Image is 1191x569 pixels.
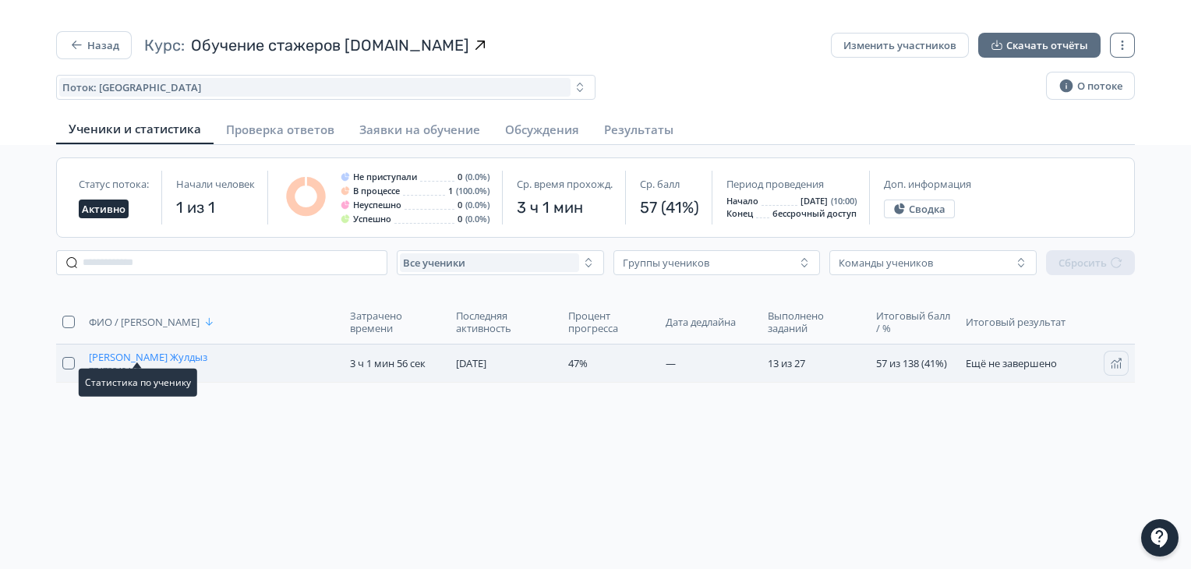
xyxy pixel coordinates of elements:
span: (0.0%) [465,214,489,224]
span: Ещё не завершено [966,356,1057,370]
button: Команды учеников [829,250,1037,275]
span: 1 из 1 [176,196,255,218]
button: Назад [56,31,132,59]
span: Результаты [604,122,673,137]
span: Последняя активность [456,309,552,334]
span: Ученики и статистика [69,121,201,136]
span: 57 из 138 (41%) [876,356,947,370]
button: ФИО / [PERSON_NAME] [89,313,218,331]
span: 3 ч 1 мин [517,196,613,218]
span: 47% [568,356,588,370]
button: Процент прогресса [568,306,653,338]
span: 0 [458,172,462,182]
button: О потоке [1046,72,1135,100]
span: 1 [448,186,453,196]
span: Начали человек [176,178,255,190]
span: Обсуждения [505,122,579,137]
span: Начало [726,196,758,206]
span: Итоговый балл / % [876,309,950,334]
span: Не приступали [353,172,417,182]
span: Период проведения [726,178,824,190]
span: Обучение стажеров Svet.kz [191,34,469,56]
span: Затрачено времени [350,309,441,334]
span: [DATE] [800,196,828,206]
span: Ср. балл [640,178,680,190]
span: Успешно [353,214,391,224]
span: (0.0%) [465,200,489,210]
button: Группы учеников [613,250,821,275]
span: (100.0%) [456,186,489,196]
div: Команды учеников [839,256,933,269]
span: 3 ч 1 мин 56 сек [350,356,426,370]
span: 0 [458,200,462,210]
span: Неуспешно [353,200,401,210]
button: Скачать отчёты [978,33,1101,58]
span: Конец [726,209,753,218]
span: Курс: [144,34,185,56]
span: [PERSON_NAME] Жулдыз [89,351,207,363]
div: Статистика по ученику [85,375,191,391]
span: Проверка ответов [226,122,334,137]
span: 13 из 27 [768,356,805,370]
span: [DATE] [456,356,486,370]
button: [PERSON_NAME] Жулдыз77473849413 [89,351,207,376]
button: Затрачено времени [350,306,444,338]
span: 57 (41%) [640,196,699,218]
span: бессрочный доступ [772,209,857,218]
div: Группы учеников [623,256,709,269]
span: Статус потока: [79,178,149,190]
span: Дата дедлайна [666,316,736,328]
button: Дата дедлайна [666,313,739,331]
span: Ср. время прохожд. [517,178,613,190]
span: Сводка [909,203,945,215]
button: Поток: [GEOGRAPHIC_DATA] [56,75,595,100]
button: Выполнено заданий [768,306,863,338]
span: Доп. информация [884,178,971,190]
button: Последняя активность [456,306,555,338]
button: Изменить участников [831,33,969,58]
button: Итоговый балл / % [876,306,953,338]
span: Все ученики [403,256,465,269]
span: (0.0%) [465,172,489,182]
span: — [666,356,676,370]
span: (10:00) [831,196,857,206]
span: ФИО / [PERSON_NAME] [89,316,200,328]
button: Сводка [884,200,955,218]
span: Активно [82,203,125,215]
span: В процессе [353,186,400,196]
span: Поток: Алматы [62,81,201,94]
button: Все ученики [397,250,604,275]
span: Выполнено заданий [768,309,860,334]
span: 77473849413 [89,366,140,376]
button: Сбросить [1046,250,1135,275]
span: 0 [458,214,462,224]
span: Процент прогресса [568,309,650,334]
span: Заявки на обучение [359,122,480,137]
span: Итоговый результат [966,316,1079,328]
